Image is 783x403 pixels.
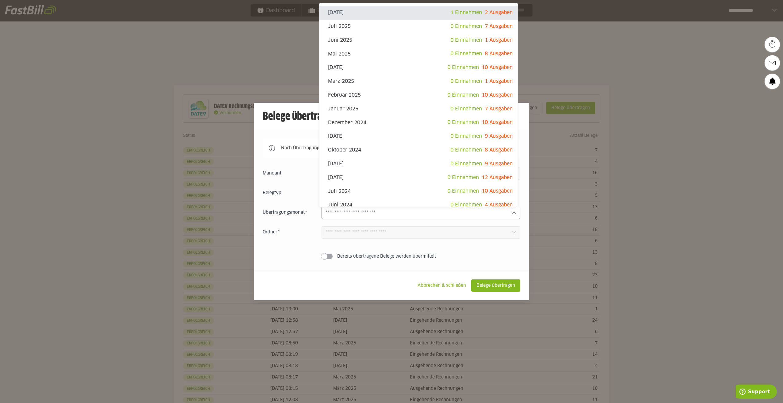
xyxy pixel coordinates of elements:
span: 0 Einnahmen [447,175,479,180]
sl-option: Januar 2025 [319,102,518,116]
span: 0 Einnahmen [450,106,482,111]
span: 12 Ausgaben [482,175,513,180]
span: 0 Einnahmen [450,24,482,29]
sl-option: Dezember 2024 [319,116,518,129]
sl-option: Juni 2025 [319,33,518,47]
sl-option: [DATE] [319,171,518,185]
sl-option: [DATE] [319,157,518,171]
span: 4 Ausgaben [485,202,513,207]
span: 8 Ausgaben [485,148,513,152]
sl-button: Belege übertragen [471,279,520,292]
sl-option: März 2025 [319,75,518,88]
span: 0 Einnahmen [447,120,479,125]
span: 0 Einnahmen [450,161,482,166]
span: 10 Ausgaben [482,120,513,125]
sl-button: Abbrechen & schließen [412,279,471,292]
span: 0 Einnahmen [450,79,482,84]
span: 1 Ausgaben [485,38,513,43]
span: 0 Einnahmen [450,134,482,139]
span: 0 Einnahmen [447,189,479,194]
sl-option: [DATE] [319,61,518,75]
span: 0 Einnahmen [450,38,482,43]
span: 7 Ausgaben [485,24,513,29]
iframe: Öffnet ein Widget, in dem Sie weitere Informationen finden [736,385,777,400]
span: 1 Ausgaben [485,79,513,84]
span: 0 Einnahmen [450,148,482,152]
span: 8 Ausgaben [485,51,513,56]
span: 7 Ausgaben [485,106,513,111]
sl-option: [DATE] [319,129,518,143]
span: 9 Ausgaben [485,161,513,166]
span: 0 Einnahmen [450,202,482,207]
span: 10 Ausgaben [482,65,513,70]
sl-option: [DATE] [319,6,518,20]
sl-option: Februar 2025 [319,88,518,102]
span: 2 Ausgaben [485,10,513,15]
span: 0 Einnahmen [447,65,479,70]
span: 1 Einnahmen [450,10,482,15]
sl-option: Juli 2025 [319,20,518,33]
sl-option: Juni 2024 [319,198,518,212]
span: 9 Ausgaben [485,134,513,139]
span: 10 Ausgaben [482,93,513,98]
sl-option: Juli 2024 [319,184,518,198]
sl-option: Mai 2025 [319,47,518,61]
span: 0 Einnahmen [450,51,482,56]
span: 0 Einnahmen [447,93,479,98]
span: 10 Ausgaben [482,189,513,194]
sl-option: Oktober 2024 [319,143,518,157]
sl-switch: Bereits übertragene Belege werden übermittelt [263,253,520,259]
